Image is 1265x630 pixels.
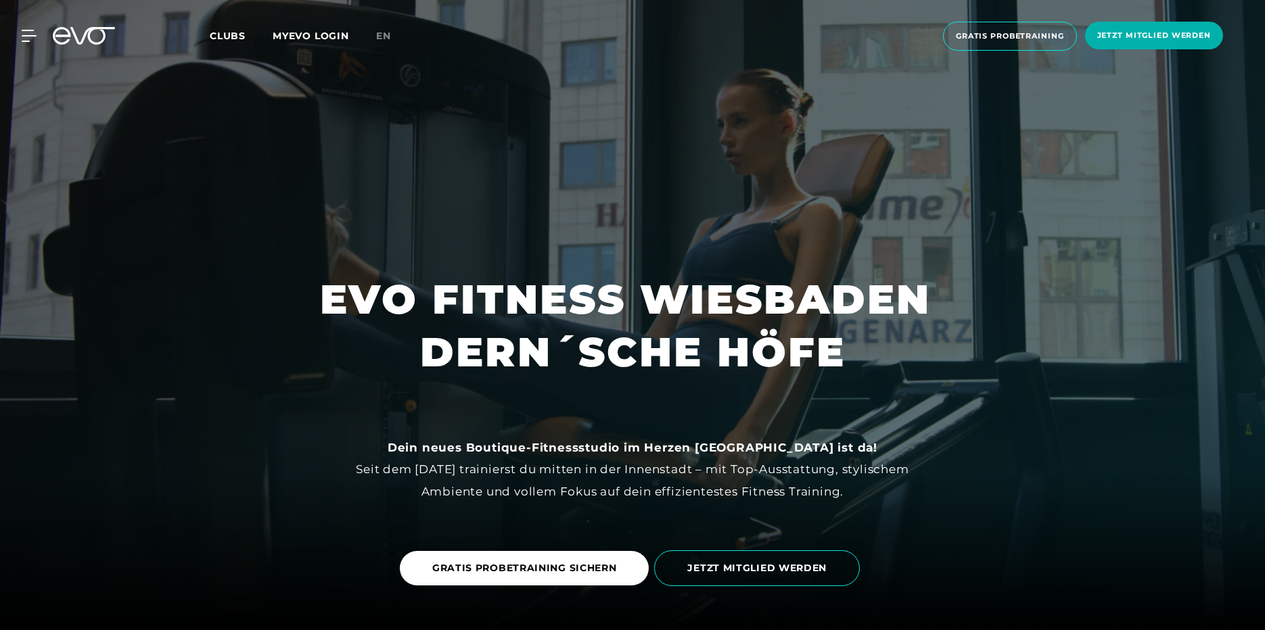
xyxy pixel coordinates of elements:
[400,551,649,585] a: GRATIS PROBETRAINING SICHERN
[320,273,945,379] h1: EVO FITNESS WIESBADEN DERN´SCHE HÖFE
[376,30,391,42] span: en
[328,437,937,502] div: Seit dem [DATE] trainierst du mitten in der Innenstadt – mit Top-Ausstattung, stylischem Ambiente...
[1081,22,1227,51] a: Jetzt Mitglied werden
[376,28,407,44] a: en
[210,29,273,42] a: Clubs
[388,441,877,454] strong: Dein neues Boutique-Fitnessstudio im Herzen [GEOGRAPHIC_DATA] ist da!
[654,540,865,596] a: JETZT MITGLIED WERDEN
[273,30,349,42] a: MYEVO LOGIN
[939,22,1081,51] a: Gratis Probetraining
[1097,30,1211,41] span: Jetzt Mitglied werden
[210,30,246,42] span: Clubs
[432,561,617,575] span: GRATIS PROBETRAINING SICHERN
[956,30,1064,42] span: Gratis Probetraining
[687,561,827,575] span: JETZT MITGLIED WERDEN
